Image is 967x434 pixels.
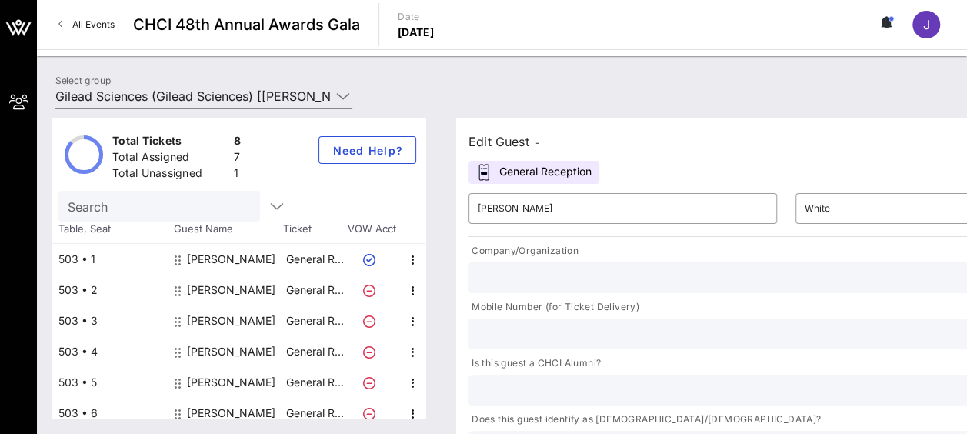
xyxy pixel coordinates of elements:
[52,244,168,275] div: 503 • 1
[112,149,228,169] div: Total Assigned
[468,412,821,428] p: Does this guest identify as [DEMOGRAPHIC_DATA]/[DEMOGRAPHIC_DATA]?
[284,336,345,367] p: General R…
[345,222,398,237] span: VOW Acct
[112,133,228,152] div: Total Tickets
[284,244,345,275] p: General R…
[187,275,275,305] div: Bobby Dunford
[284,398,345,429] p: General R…
[72,18,115,30] span: All Events
[52,222,168,237] span: Table, Seat
[468,299,639,315] p: Mobile Number (for Ticket Delivery)
[52,275,168,305] div: 503 • 2
[234,133,241,152] div: 8
[234,165,241,185] div: 1
[234,149,241,169] div: 7
[284,305,345,336] p: General R…
[468,161,599,184] div: General Reception
[168,222,283,237] span: Guest Name
[398,25,435,40] p: [DATE]
[55,75,111,86] label: Select group
[284,367,345,398] p: General R…
[187,305,275,336] div: Trina Scott
[112,165,228,185] div: Total Unassigned
[133,13,360,36] span: CHCI 48th Annual Awards Gala
[187,398,275,429] div: Sarah Cortes Cortes
[187,367,275,398] div: Courtney Cochran
[187,244,275,275] div: Jai Jackson
[283,222,345,237] span: Ticket
[535,137,540,149] span: -
[52,336,168,367] div: 503 • 4
[923,17,930,32] span: J
[468,131,540,152] div: Edit Guest
[398,9,435,25] p: Date
[49,12,124,37] a: All Events
[187,336,275,367] div: Anthony Theissen
[52,398,168,429] div: 503 • 6
[912,11,940,38] div: J
[52,305,168,336] div: 503 • 3
[318,136,416,164] button: Need Help?
[52,367,168,398] div: 503 • 5
[284,275,345,305] p: General R…
[478,196,768,221] input: First Name*
[468,243,579,259] p: Company/Organization
[468,356,601,372] p: Is this guest a CHCI Alumni?
[332,144,403,157] span: Need Help?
